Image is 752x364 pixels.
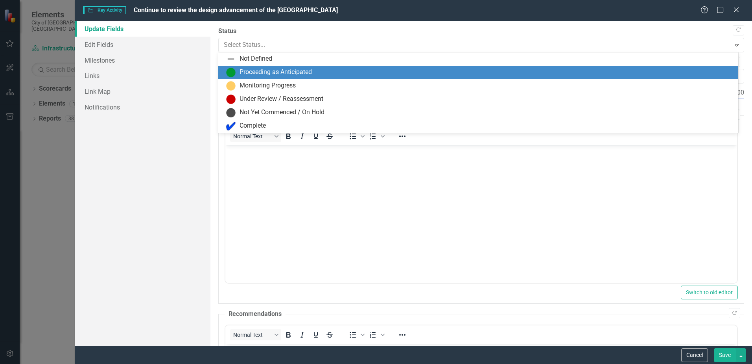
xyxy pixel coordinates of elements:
[75,99,210,115] a: Notifications
[226,68,236,77] img: Proceeding as Anticipated
[226,54,236,64] img: Not Defined
[225,145,737,283] iframe: Rich Text Area
[226,108,236,117] img: Not Yet Commenced / On Hold
[240,68,312,77] div: Proceeding as Anticipated
[323,329,336,340] button: Strikethrough
[75,68,210,84] a: Links
[75,37,210,52] a: Edit Fields
[681,286,738,299] button: Switch to old editor
[396,131,409,142] button: Reveal or hide additional toolbar items
[233,133,272,139] span: Normal Text
[240,81,296,90] div: Monitoring Progress
[218,27,744,36] label: Status
[75,52,210,68] a: Milestones
[346,131,366,142] div: Bullet list
[75,21,210,37] a: Update Fields
[396,329,409,340] button: Reveal or hide additional toolbar items
[681,348,708,362] button: Cancel
[240,54,272,63] div: Not Defined
[226,95,236,104] img: Under Review / Reassessment
[134,6,338,14] span: Continue to review the design advancement of the [GEOGRAPHIC_DATA]
[233,332,272,338] span: Normal Text
[225,310,286,319] legend: Recommendations
[323,131,336,142] button: Strikethrough
[295,131,309,142] button: Italic
[309,131,323,142] button: Underline
[309,329,323,340] button: Underline
[295,329,309,340] button: Italic
[230,131,281,142] button: Block Normal Text
[240,95,323,104] div: Under Review / Reassessment
[240,121,266,130] div: Complete
[226,81,236,91] img: Monitoring Progress
[83,6,125,14] span: Key Activity
[230,329,281,340] button: Block Normal Text
[226,121,236,131] img: Complete
[282,131,295,142] button: Bold
[366,329,386,340] div: Numbered list
[346,329,366,340] div: Bullet list
[282,329,295,340] button: Bold
[366,131,386,142] div: Numbered list
[240,108,324,117] div: Not Yet Commenced / On Hold
[714,348,736,362] button: Save
[75,84,210,99] a: Link Map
